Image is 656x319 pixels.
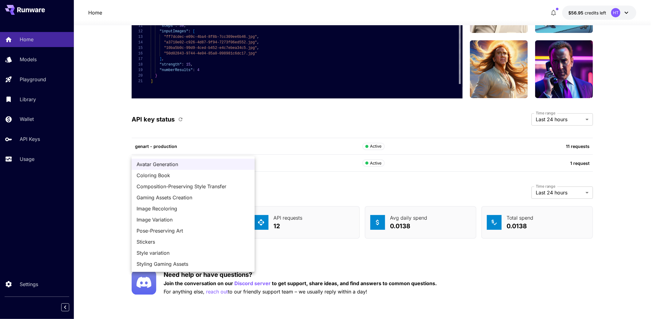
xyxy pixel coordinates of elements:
span: Avatar Generation [137,161,250,168]
span: Styling Gaming Assets [137,260,250,268]
span: Composition-Preserving Style Transfer [137,183,250,190]
span: Gaming Assets Creation [137,194,250,201]
span: Pose-Preserving Art [137,227,250,234]
span: Style variation [137,249,250,257]
span: Image Recoloring [137,205,250,212]
span: Image Variation [137,216,250,223]
span: Coloring Book [137,172,250,179]
span: Stickers [137,238,250,245]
